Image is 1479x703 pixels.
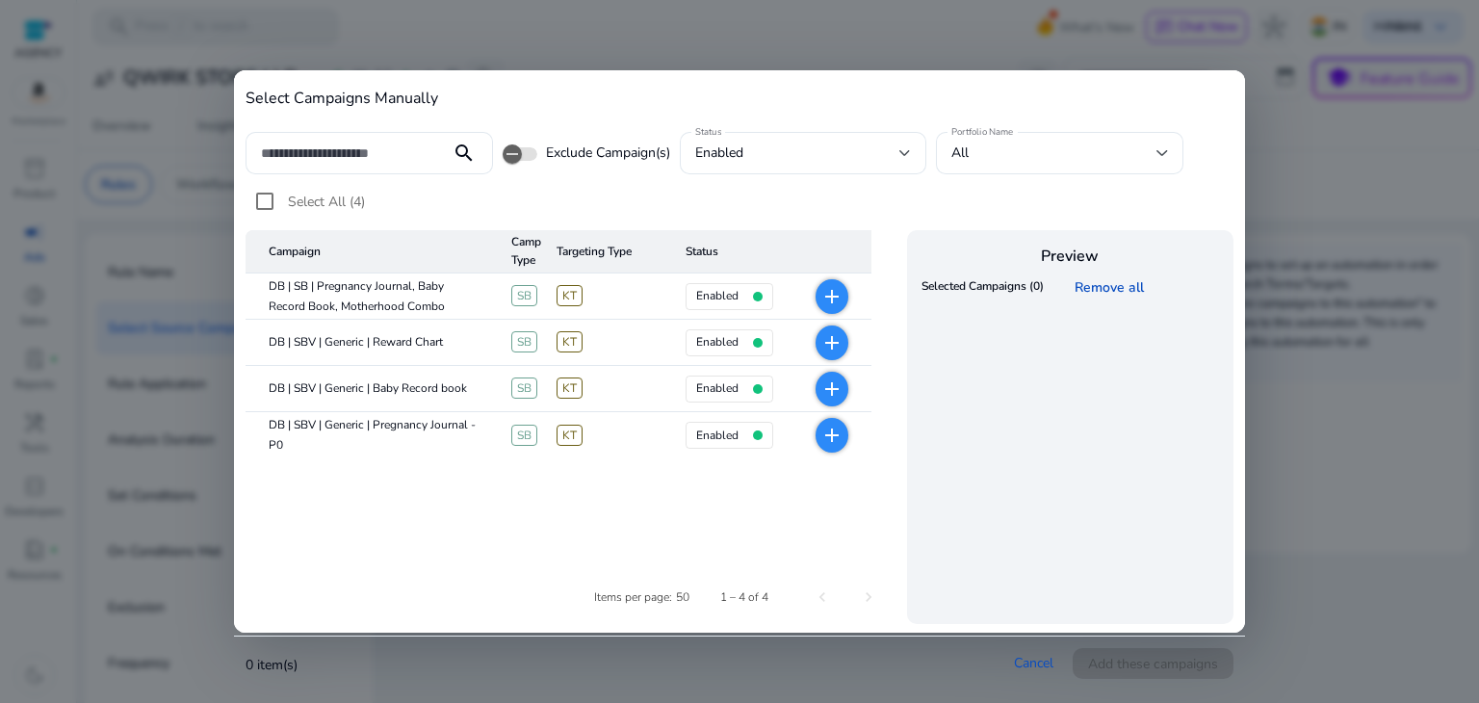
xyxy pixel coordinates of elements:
[676,588,689,606] div: 50
[496,230,541,273] mat-header-cell: Campaign Type
[246,273,496,320] mat-cell: DB | SB | Pregnancy Journal, Baby Record Book, Motherhood Combo
[441,142,487,165] mat-icon: search
[546,143,670,163] span: Exclude Campaign(s)
[246,90,1233,108] h4: Select Campaigns Manually
[246,230,496,273] mat-header-cell: Campaign
[696,289,739,302] h4: enabled
[820,378,843,401] mat-icon: add
[695,143,743,162] span: enabled
[288,193,365,211] span: Select All (4)
[951,143,969,162] span: All
[696,381,739,395] h4: enabled
[720,588,768,606] div: 1 – 4 of 4
[917,273,1049,302] th: Selected Campaigns (0)
[511,378,537,399] span: SB
[246,320,496,366] mat-cell: DB | SBV | Generic | Reward Chart
[246,655,298,675] p: 0 item(s)
[246,366,496,412] mat-cell: DB | SBV | Generic | Baby Record book
[696,335,739,349] h4: enabled
[917,247,1224,266] h4: Preview
[820,424,843,447] mat-icon: add
[511,285,537,306] span: SB
[557,425,583,446] span: KT
[1074,278,1151,297] a: Remove all
[511,425,537,446] span: SB
[594,588,672,606] div: Items per page:
[541,230,671,273] mat-header-cell: Targeting Type
[820,285,843,308] mat-icon: add
[246,412,496,458] mat-cell: DB | SBV | Generic | Pregnancy Journal - P0
[557,331,583,352] span: KT
[696,429,739,442] h4: enabled
[557,378,583,399] span: KT
[557,285,583,306] span: KT
[511,331,537,352] span: SB
[695,125,721,139] mat-label: Status
[820,331,843,354] mat-icon: add
[951,125,1014,139] mat-label: Portfolio Name
[670,230,791,273] mat-header-cell: Status
[1014,654,1053,672] a: Cancel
